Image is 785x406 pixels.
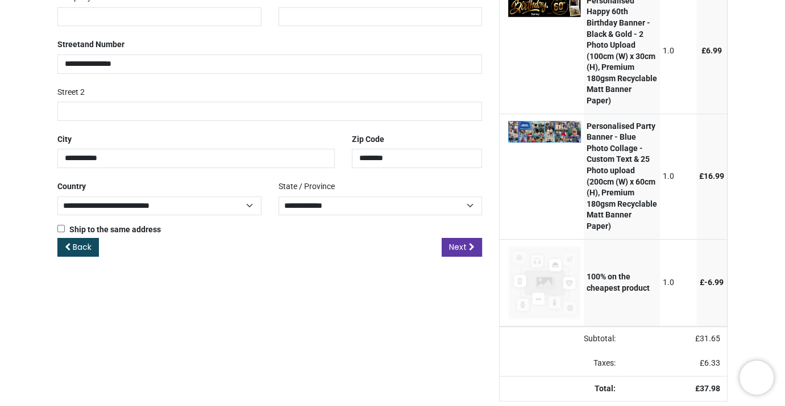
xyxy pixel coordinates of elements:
[500,351,622,376] td: Taxes:
[449,241,467,253] span: Next
[442,238,482,257] a: Next
[700,358,720,367] span: £
[57,238,99,257] a: Back
[701,46,722,55] span: £
[500,327,622,351] td: Subtotal:
[699,171,724,181] span: £
[73,241,92,253] span: Back
[279,177,335,196] label: State / Province
[700,334,720,343] span: 31.65
[663,171,694,182] div: 1.0
[508,246,581,319] img: 100% on the cheapest product
[695,384,720,393] strong: £
[57,83,85,102] label: Street 2
[700,384,720,393] span: 37.98
[595,384,616,393] strong: Total:
[700,278,724,287] span: £
[57,35,124,55] label: Street
[663,45,694,57] div: 1.0
[704,358,720,367] span: 6.33
[57,130,72,149] label: City
[704,171,724,181] span: 16.99
[508,121,581,143] img: 3xh+VMAAAAGSURBVAMALaGtaopOYTgAAAAASUVORK5CYII=
[57,177,86,196] label: Country
[352,130,384,149] label: Zip Code
[80,40,124,49] span: and Number
[706,46,722,55] span: 6.99
[587,122,657,231] strong: Personalised Party Banner - Blue Photo Collage - Custom Text & 25 Photo upload (200cm (W) x 60cm ...
[663,277,694,288] div: 1.0
[57,225,65,232] input: Ship to the same address
[587,272,650,292] strong: 100% on the cheapest product
[740,361,774,395] iframe: Brevo live chat
[57,224,161,236] label: Ship to the same address
[695,334,720,343] span: £
[704,278,724,287] span: -﻿6.99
